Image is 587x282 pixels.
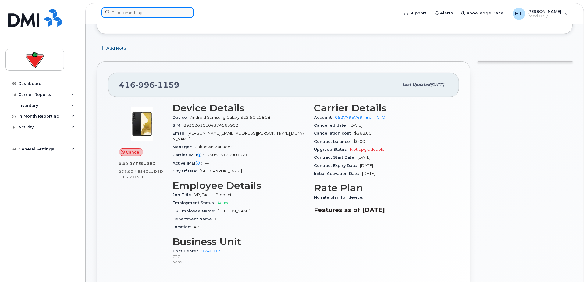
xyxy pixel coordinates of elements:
span: Read Only [528,14,562,19]
span: Department Name [173,217,215,221]
span: 416 [119,80,180,89]
span: Not Upgradeable [350,147,385,152]
span: Account [314,115,335,120]
span: Email [173,131,187,136]
a: Knowledge Base [457,7,508,19]
span: HR Employee Name [173,209,218,213]
span: 89302610104374563902 [183,123,238,128]
span: VP, Digital Product [194,193,232,197]
span: [DATE] [430,82,444,87]
span: — [205,161,209,165]
span: Upgrade Status [314,147,350,152]
span: Initial Activation Date [314,171,362,176]
span: Android Samsung Galaxy S22 5G 128GB [190,115,271,120]
h3: Rate Plan [314,183,448,193]
p: None [173,259,307,264]
span: 996 [136,80,155,89]
span: Support [410,10,427,16]
span: 1159 [155,80,180,89]
span: used [144,161,156,166]
button: Add Note [97,43,131,54]
span: Manager [173,145,195,149]
h3: Carrier Details [314,103,448,114]
span: City Of Use [173,169,200,173]
a: 9240013 [201,249,221,253]
span: $0.00 [353,139,365,144]
h3: Device Details [173,103,307,114]
span: Cancelled date [314,123,349,128]
span: Active [217,201,230,205]
a: 0527795769 - Bell - CTC [335,115,385,120]
span: Contract Expiry Date [314,163,360,168]
h3: Business Unit [173,236,307,247]
span: Device [173,115,190,120]
span: Last updated [402,82,430,87]
a: Support [400,7,431,19]
p: CTC [173,254,307,259]
span: [PERSON_NAME][EMAIL_ADDRESS][PERSON_NAME][DOMAIN_NAME] [173,131,305,141]
span: HT [515,10,523,17]
span: Knowledge Base [467,10,504,16]
span: [GEOGRAPHIC_DATA] [200,169,242,173]
span: Contract balance [314,139,353,144]
span: 350813120001021 [207,153,248,157]
span: No rate plan for device [314,195,366,200]
span: $268.00 [354,131,372,136]
span: CTC [215,217,223,221]
h3: Employee Details [173,180,307,191]
span: [PERSON_NAME] [528,9,562,14]
span: Location [173,225,194,229]
span: SIM [173,123,183,128]
input: Find something... [101,7,194,18]
span: Active IMEI [173,161,205,165]
img: image20231002-3703462-1qw5fnl.jpeg [124,106,160,142]
span: Contract Start Date [314,155,358,160]
span: 238.93 MB [119,169,141,174]
span: Employment Status [173,201,217,205]
span: 0.00 Bytes [119,161,144,166]
span: [PERSON_NAME] [218,209,251,213]
a: Alerts [431,7,457,19]
span: Carrier IMEI [173,153,207,157]
div: Heidi Tran [509,8,572,20]
span: [DATE] [360,163,373,168]
span: Cost Center [173,249,201,253]
span: Unknown Manager [195,145,232,149]
span: Add Note [106,45,126,51]
span: Cancellation cost [314,131,354,136]
span: AB [194,225,200,229]
span: [DATE] [362,171,375,176]
span: Job Title [173,193,194,197]
span: [DATE] [349,123,362,128]
span: Alerts [440,10,453,16]
h3: Features as of [DATE] [314,206,448,214]
span: included this month [119,169,163,179]
span: [DATE] [358,155,371,160]
span: Cancel [126,149,141,155]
